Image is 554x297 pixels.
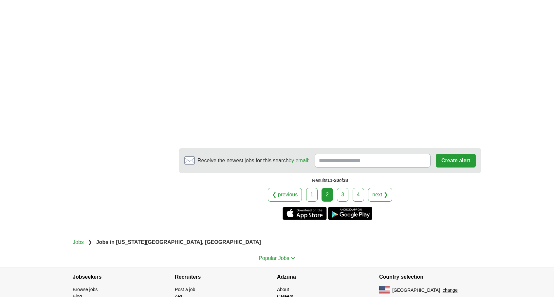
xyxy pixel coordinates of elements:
span: [GEOGRAPHIC_DATA] [392,287,440,294]
a: Get the Android app [328,207,372,220]
a: Post a job [175,287,195,292]
a: About [277,287,289,292]
button: change [443,287,458,294]
span: 38 [343,178,348,183]
a: next ❯ [368,188,392,202]
a: 1 [306,188,318,202]
h4: Country selection [379,268,481,286]
div: Results of [179,173,481,188]
a: Get the iPhone app [283,207,327,220]
a: Jobs [73,239,84,245]
img: US flag [379,286,390,294]
span: 11-20 [327,178,339,183]
span: Popular Jobs [259,255,289,261]
a: by email [288,158,308,163]
span: Receive the newest jobs for this search : [197,157,309,165]
span: ❯ [88,239,92,245]
button: Create alert [436,154,476,168]
strong: Jobs in [US_STATE][GEOGRAPHIC_DATA], [GEOGRAPHIC_DATA] [96,239,261,245]
div: 2 [322,188,333,202]
img: toggle icon [291,257,295,260]
a: 3 [337,188,348,202]
a: 4 [353,188,364,202]
a: ❮ previous [268,188,302,202]
a: Browse jobs [73,287,98,292]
